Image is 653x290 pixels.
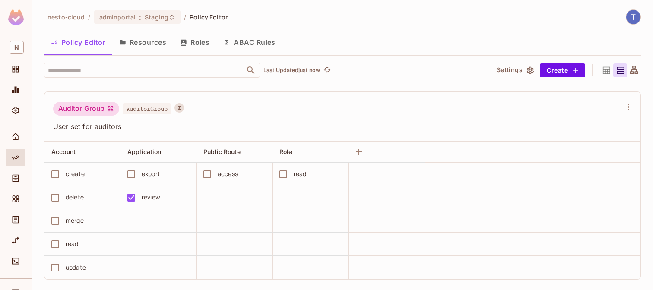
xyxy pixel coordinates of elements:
button: Roles [173,32,216,53]
span: Application [127,148,162,155]
span: Policy Editor [190,13,228,21]
button: A User Set is a dynamically conditioned role, grouping users based on real-time criteria. [174,103,184,113]
li: / [184,13,186,21]
span: adminportal [99,13,136,21]
button: Settings [493,63,536,77]
div: URL Mapping [6,232,25,249]
span: : [139,14,142,21]
button: ABAC Rules [216,32,282,53]
span: Public Route [203,148,241,155]
button: Resources [112,32,173,53]
span: the active workspace [48,13,85,21]
span: Role [279,148,292,155]
button: refresh [322,65,332,76]
button: Open [245,64,257,76]
div: Monitoring [6,81,25,98]
span: Account [51,148,76,155]
button: Policy Editor [44,32,112,53]
button: Create [540,63,585,77]
div: Directory [6,170,25,187]
div: Auditor Group [53,102,119,116]
div: merge [66,216,84,225]
li: / [88,13,90,21]
span: Click to refresh data [320,65,332,76]
div: Elements [6,190,25,208]
div: delete [66,192,84,202]
div: create [66,169,85,179]
div: read [66,239,79,249]
div: Audit Log [6,211,25,228]
div: read [294,169,307,179]
div: Home [6,128,25,145]
span: N [10,41,24,54]
span: Staging [145,13,168,21]
p: Last Updated just now [263,67,320,74]
div: Policy [6,149,25,166]
div: Settings [6,102,25,119]
div: Workspace: nesto-cloud [6,38,25,57]
span: refresh [323,66,331,75]
div: access [218,169,238,179]
img: SReyMgAAAABJRU5ErkJggg== [8,9,24,25]
span: auditorGroup [123,103,171,114]
div: Connect [6,252,25,270]
div: review [142,192,160,202]
div: export [142,169,160,179]
div: Projects [6,60,25,78]
span: User set for auditors [53,122,621,131]
div: update [66,263,86,272]
img: Terry John Westsol [626,10,640,24]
